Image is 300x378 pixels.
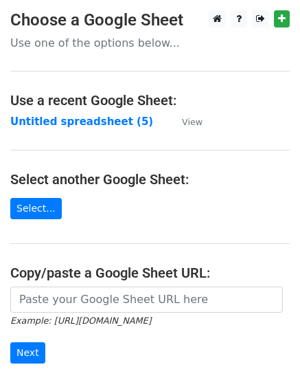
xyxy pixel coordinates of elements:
h4: Copy/paste a Google Sheet URL: [10,265,290,281]
h3: Choose a Google Sheet [10,10,290,30]
h4: Select another Google Sheet: [10,171,290,188]
input: Next [10,342,45,364]
small: Example: [URL][DOMAIN_NAME] [10,315,151,326]
input: Paste your Google Sheet URL here [10,287,283,313]
p: Use one of the options below... [10,36,290,50]
a: View [168,115,203,128]
a: Select... [10,198,62,219]
small: View [182,117,203,127]
a: Untitled spreadsheet (5) [10,115,153,128]
h4: Use a recent Google Sheet: [10,92,290,109]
